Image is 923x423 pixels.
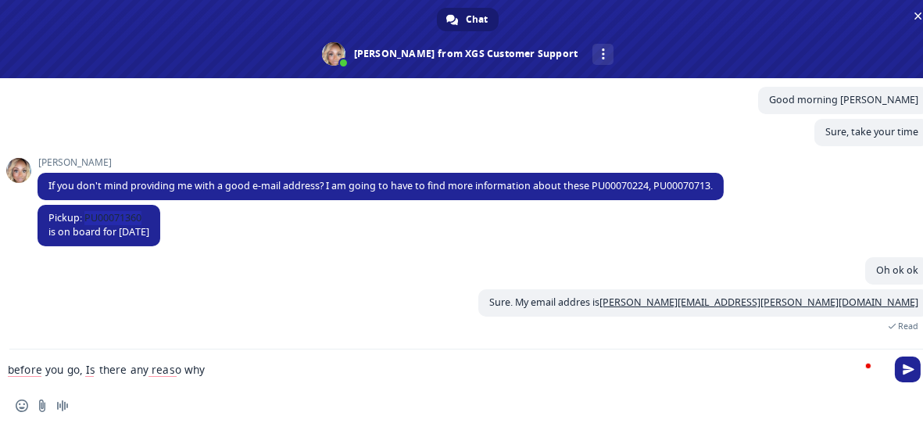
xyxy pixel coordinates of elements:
[8,363,878,377] textarea: To enrich screen reader interactions, please activate Accessibility in Grammarly extension settings
[876,263,918,277] span: Oh ok ok
[489,296,918,309] span: Sure. My email addres is
[466,8,488,31] span: Chat
[895,357,921,382] span: Send
[592,44,614,65] div: More channels
[48,211,149,238] span: Pickup: PU00071360 is on board for [DATE]
[38,157,724,168] span: [PERSON_NAME]
[599,296,918,309] a: [PERSON_NAME][EMAIL_ADDRESS][PERSON_NAME][DOMAIN_NAME]
[48,179,713,192] span: If you don't mind providing me with a good e-mail address? I am going to have to find more inform...
[769,93,918,106] span: Good morning [PERSON_NAME]
[56,400,69,412] span: Audio message
[825,125,918,138] span: Sure, take your time
[36,400,48,412] span: Send a file
[437,8,499,31] div: Chat
[898,321,918,332] span: Read
[16,400,28,412] span: Insert an emoji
